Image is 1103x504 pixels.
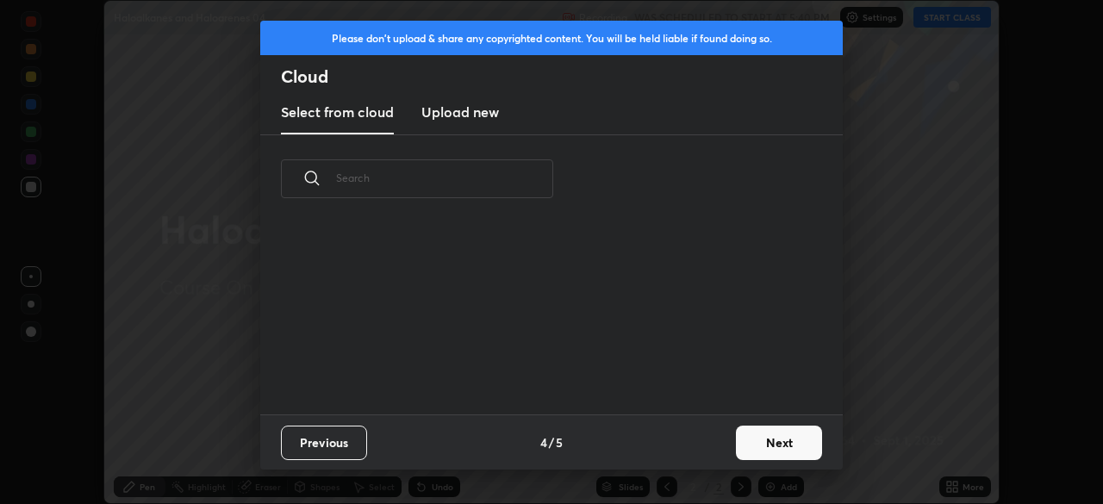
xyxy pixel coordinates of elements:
input: Search [336,141,553,215]
button: Previous [281,426,367,460]
h3: Select from cloud [281,102,394,122]
h4: 5 [556,433,563,451]
h3: Upload new [421,102,499,122]
h2: Cloud [281,65,843,88]
div: Please don't upload & share any copyrighted content. You will be held liable if found doing so. [260,21,843,55]
h4: 4 [540,433,547,451]
button: Next [736,426,822,460]
h4: / [549,433,554,451]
